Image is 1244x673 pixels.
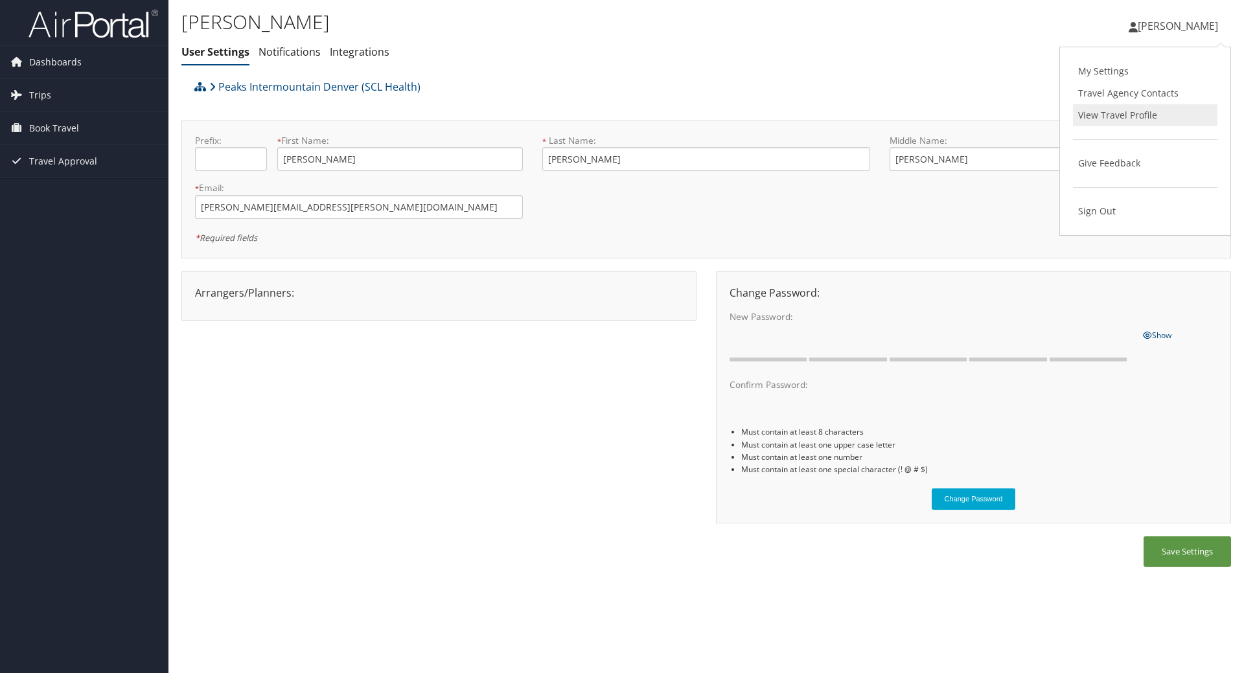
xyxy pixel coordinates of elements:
[1144,536,1231,567] button: Save Settings
[1073,82,1217,104] a: Travel Agency Contacts
[195,181,523,194] label: Email:
[29,79,51,111] span: Trips
[542,134,870,147] label: Last Name:
[730,310,1133,323] label: New Password:
[741,439,1217,451] li: Must contain at least one upper case letter
[29,145,97,177] span: Travel Approval
[741,463,1217,475] li: Must contain at least one special character (! @ # $)
[1073,200,1217,222] a: Sign Out
[1129,6,1231,45] a: [PERSON_NAME]
[181,8,881,36] h1: [PERSON_NAME]
[1143,330,1171,341] span: Show
[29,46,82,78] span: Dashboards
[741,426,1217,438] li: Must contain at least 8 characters
[1073,104,1217,126] a: View Travel Profile
[720,285,1227,301] div: Change Password:
[1138,19,1218,33] span: [PERSON_NAME]
[277,134,523,147] label: First Name:
[890,134,1135,147] label: Middle Name:
[741,451,1217,463] li: Must contain at least one number
[730,378,1133,391] label: Confirm Password:
[259,45,321,59] a: Notifications
[195,232,257,244] em: Required fields
[932,488,1016,510] button: Change Password
[1143,327,1171,341] a: Show
[209,74,420,100] a: Peaks Intermountain Denver (SCL Health)
[330,45,389,59] a: Integrations
[195,134,267,147] label: Prefix:
[29,8,158,39] img: airportal-logo.png
[181,45,249,59] a: User Settings
[185,285,693,301] div: Arrangers/Planners:
[1073,152,1217,174] a: Give Feedback
[1073,60,1217,82] a: My Settings
[29,112,79,144] span: Book Travel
